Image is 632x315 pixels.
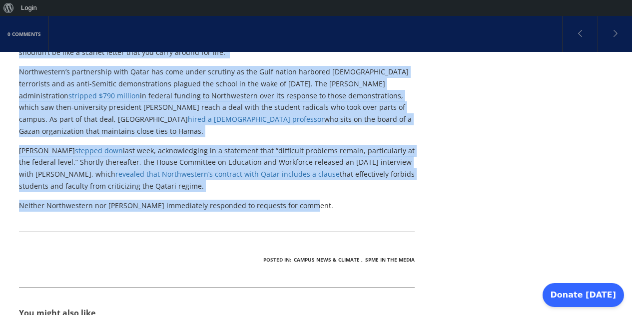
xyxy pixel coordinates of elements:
[19,200,415,212] p: Neither Northwestern nor [PERSON_NAME] immediately responded to requests for comment.
[75,146,123,155] a: stepped down
[68,91,140,100] a: stripped $790 million
[263,252,291,267] li: Posted In:
[19,145,415,192] p: [PERSON_NAME] last week, acknowledging in a statement that “difficult problems remain, particular...
[365,256,415,263] a: SPME in the Media
[115,169,340,179] a: revealed that Northwestern’s contract with Qatar includes a clause
[188,114,324,124] a: hired a [DEMOGRAPHIC_DATA] professor
[294,256,360,263] a: Campus News & Climate
[19,66,415,137] p: Northwestern’s partnership with Qatar has come under scrutiny as the Gulf nation harbored [DEMOGR...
